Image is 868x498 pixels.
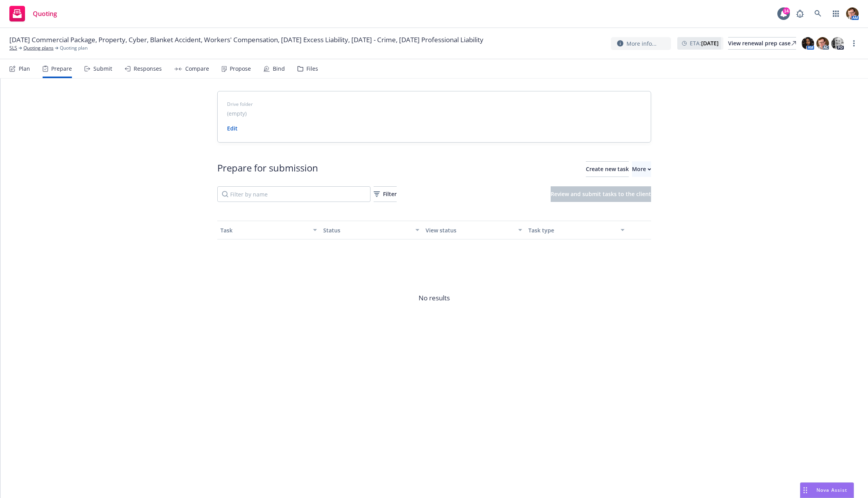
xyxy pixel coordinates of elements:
[551,190,651,198] span: Review and submit tasks to the client
[320,221,423,239] button: Status
[227,109,247,118] span: (empty)
[227,101,641,108] span: Drive folder
[9,35,483,45] span: [DATE] Commercial Package, Property, Cyber, Blanket Accident, Workers' Compensation, [DATE] Exces...
[23,45,54,52] a: Quoting plans
[626,39,657,48] span: More info...
[220,226,308,234] div: Task
[6,3,60,25] a: Quoting
[217,239,651,357] span: No results
[728,37,796,49] div: View renewal prep case
[19,66,30,72] div: Plan
[9,45,17,52] a: SLS
[374,186,397,202] button: Filter
[632,162,651,177] div: More
[810,6,826,21] a: Search
[690,39,719,47] span: ETA :
[849,39,859,48] a: more
[611,37,671,50] button: More info...
[217,161,318,177] div: Prepare for submission
[422,221,525,239] button: View status
[134,66,162,72] div: Responses
[792,6,808,21] a: Report a Bug
[374,187,397,202] div: Filter
[800,482,854,498] button: Nova Assist
[51,66,72,72] div: Prepare
[528,226,616,234] div: Task type
[323,226,411,234] div: Status
[33,11,57,17] span: Quoting
[701,39,719,47] strong: [DATE]
[816,487,847,493] span: Nova Assist
[230,66,251,72] div: Propose
[816,37,829,50] img: photo
[227,125,238,132] a: Edit
[185,66,209,72] div: Compare
[93,66,112,72] div: Submit
[800,483,810,498] div: Drag to move
[525,221,628,239] button: Task type
[273,66,285,72] div: Bind
[217,186,370,202] input: Filter by name
[846,7,859,20] img: photo
[728,37,796,50] a: View renewal prep case
[60,45,88,52] span: Quoting plan
[586,165,629,173] span: Create new task
[632,161,651,177] button: More
[426,226,514,234] div: View status
[828,6,844,21] a: Switch app
[802,37,814,50] img: photo
[783,7,790,14] div: 14
[551,186,651,202] button: Review and submit tasks to the client
[586,161,629,177] button: Create new task
[831,37,844,50] img: photo
[217,221,320,239] button: Task
[306,66,318,72] div: Files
